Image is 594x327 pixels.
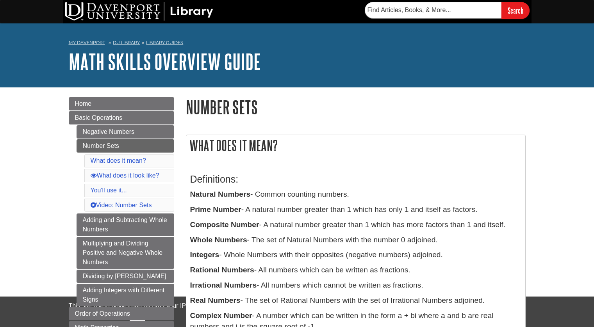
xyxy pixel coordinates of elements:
[146,40,183,45] a: Library Guides
[77,125,174,139] a: Negative Numbers
[75,310,130,317] span: Order of Operations
[190,280,521,291] p: - All numbers which cannot be written as fractions.
[75,114,123,121] span: Basic Operations
[190,219,521,231] p: - A natural number greater than 1 which has more factors than 1 and itself.
[190,281,257,289] b: Irrational Numbers
[365,2,501,18] input: Find Articles, Books, & More...
[190,295,521,306] p: - The set of Rational Numbers with the set of Irrational Numbers adjoined.
[190,174,521,185] h3: Definitions:
[91,202,152,208] a: Video: Number Sets
[190,235,521,246] p: - The set of Natural Numbers with the number 0 adjoined.
[190,220,259,229] b: Composite Number
[190,266,254,274] b: Rational Numbers
[77,213,174,236] a: Adding and Subtracting Whole Numbers
[69,39,105,46] a: My Davenport
[186,97,526,117] h1: Number Sets
[190,236,247,244] b: Whole Numbers
[77,237,174,269] a: Multiplying and Dividing Positive and Negative Whole Numbers
[190,204,521,215] p: - A natural number greater than 1 which has only 1 and itself as factors.
[69,307,174,320] a: Order of Operations
[77,284,174,306] a: Adding Integers with Different Signs
[190,265,521,276] p: - All numbers which can be written as fractions.
[69,37,526,50] nav: breadcrumb
[190,311,252,320] b: Complex Number
[91,187,127,194] a: You'll use it...
[365,2,530,19] form: Searches DU Library's articles, books, and more
[69,111,174,124] a: Basic Operations
[91,157,146,164] a: What does it mean?
[190,251,219,259] b: Integers
[91,172,159,179] a: What does it look like?
[113,40,140,45] a: DU Library
[501,2,530,19] input: Search
[186,135,525,156] h2: What does it mean?
[190,205,241,213] b: Prime Number
[190,190,251,198] b: Natural Numbers
[77,139,174,153] a: Number Sets
[190,249,521,261] p: - Whole Numbers with their opposites (negative numbers) adjoined.
[65,2,213,21] img: DU Library
[75,100,92,107] span: Home
[190,189,521,200] p: - Common counting numbers.
[69,50,261,74] a: Math Skills Overview Guide
[77,270,174,283] a: Dividing by [PERSON_NAME]
[190,296,241,304] b: Real Numbers
[69,97,174,110] a: Home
